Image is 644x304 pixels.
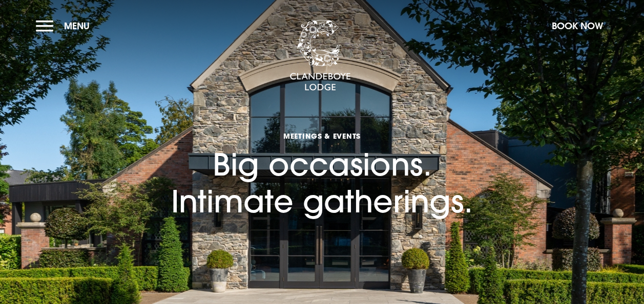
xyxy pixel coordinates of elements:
h1: Big occasions. Intimate gatherings. [171,93,473,219]
button: Book Now [547,15,608,37]
img: Clandeboye Lodge [289,20,351,92]
span: Meetings & Events [171,131,473,141]
button: Menu [36,15,95,37]
span: Menu [64,20,90,32]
